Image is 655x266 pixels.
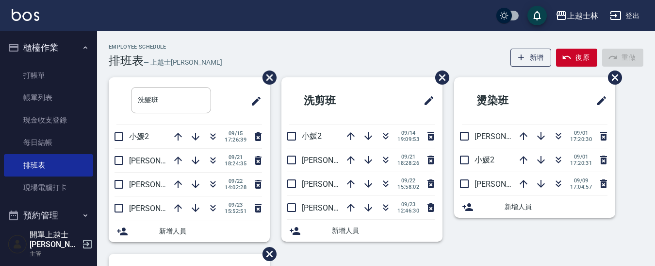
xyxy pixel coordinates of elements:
[4,64,93,87] a: 打帳單
[129,180,196,189] span: [PERSON_NAME]12
[225,202,246,208] span: 09/23
[475,155,494,164] span: 小媛2
[4,131,93,154] a: 每日結帳
[4,35,93,60] button: 櫃檯作業
[570,136,592,142] span: 17:20:30
[109,220,270,242] div: 新增人員
[12,9,39,21] img: Logo
[510,49,552,67] button: 新增
[428,63,451,92] span: 刪除班表
[4,154,93,177] a: 排班表
[397,201,419,208] span: 09/23
[556,49,597,67] button: 復原
[129,132,149,141] span: 小媛2
[397,130,419,136] span: 09/14
[225,137,246,143] span: 17:26:39
[30,249,79,258] p: 主管
[4,109,93,131] a: 現金收支登錄
[245,89,262,113] span: 修改班表的標題
[225,130,246,137] span: 09/15
[570,154,592,160] span: 09/01
[225,208,246,214] span: 15:52:51
[129,204,192,213] span: [PERSON_NAME]8
[462,83,557,118] h2: 燙染班
[255,63,278,92] span: 刪除班表
[332,226,435,236] span: 新增人員
[397,184,419,190] span: 15:58:02
[159,226,262,236] span: 新增人員
[8,234,27,254] img: Person
[225,154,246,160] span: 09/21
[590,89,607,112] span: 修改班表的標題
[552,6,602,26] button: 上越士林
[302,179,369,189] span: [PERSON_NAME]12
[225,160,246,167] span: 18:24:35
[570,184,592,190] span: 17:04:57
[109,44,222,50] h2: Employee Schedule
[397,177,419,184] span: 09/22
[397,160,419,166] span: 18:28:26
[567,10,598,22] div: 上越士林
[225,184,246,191] span: 14:02:28
[302,156,364,165] span: [PERSON_NAME]8
[417,89,435,112] span: 修改班表的標題
[570,130,592,136] span: 09/01
[475,179,541,189] span: [PERSON_NAME]12
[570,177,592,184] span: 09/09
[289,83,384,118] h2: 洗剪班
[225,178,246,184] span: 09/22
[302,131,322,141] span: 小媛2
[475,132,537,141] span: [PERSON_NAME]8
[527,6,547,25] button: save
[570,160,592,166] span: 17:20:31
[454,196,615,218] div: 新增人員
[131,87,211,113] input: 排版標題
[30,230,79,249] h5: 開單上越士[PERSON_NAME]
[601,63,623,92] span: 刪除班表
[144,57,222,68] h6: — 上越士[PERSON_NAME]
[129,156,196,165] span: [PERSON_NAME]12
[397,208,419,214] span: 12:46:30
[505,202,607,212] span: 新增人員
[281,220,442,242] div: 新增人員
[4,177,93,199] a: 現場電腦打卡
[4,87,93,109] a: 帳單列表
[397,136,419,142] span: 19:09:53
[302,203,369,213] span: [PERSON_NAME]12
[109,54,144,68] h3: 排班表
[606,7,643,25] button: 登出
[4,203,93,228] button: 預約管理
[397,154,419,160] span: 09/21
